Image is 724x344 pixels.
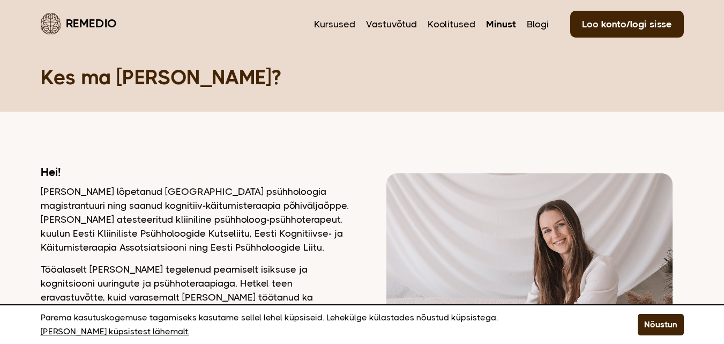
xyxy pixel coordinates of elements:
[41,13,61,34] img: Remedio logo
[41,64,684,90] h1: Kes ma [PERSON_NAME]?
[41,11,117,36] a: Remedio
[428,17,475,31] a: Koolitused
[527,17,549,31] a: Blogi
[486,17,516,31] a: Minust
[41,185,349,254] p: [PERSON_NAME] lõpetanud [GEOGRAPHIC_DATA] psühholoogia magistrantuuri ning saanud kognitiiv-käitu...
[366,17,417,31] a: Vastuvõtud
[570,11,684,38] a: Loo konto/logi sisse
[41,165,349,179] h2: Hei!
[41,325,189,339] a: [PERSON_NAME] küpsistest lähemalt.
[638,314,684,335] button: Nõustun
[41,311,611,339] p: Parema kasutuskogemuse tagamiseks kasutame sellel lehel küpsiseid. Lehekülge külastades nõustud k...
[314,17,355,31] a: Kursused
